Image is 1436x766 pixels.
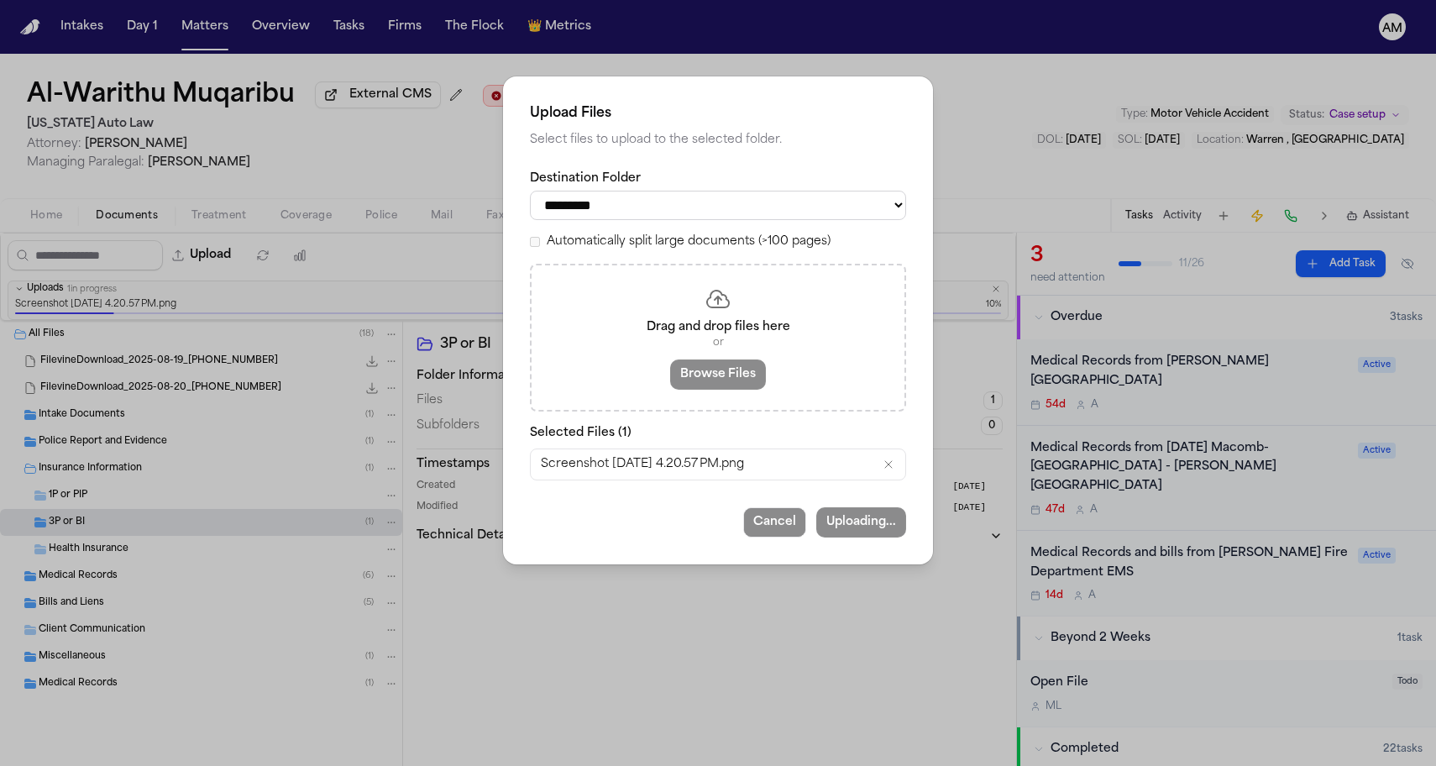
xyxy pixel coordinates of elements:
[547,233,831,250] label: Automatically split large documents (>100 pages)
[882,458,895,471] button: Remove Screenshot 2025-09-22 at 4.20.57 PM.png
[816,507,906,538] button: Uploading...
[552,319,884,336] p: Drag and drop files here
[530,425,906,442] p: Selected Files ( 1 )
[530,130,906,150] p: Select files to upload to the selected folder.
[530,171,906,187] label: Destination Folder
[541,456,744,473] span: Screenshot [DATE] 4.20.57 PM.png
[552,336,884,349] p: or
[670,359,766,390] button: Browse Files
[743,507,806,538] button: Cancel
[530,103,906,123] h2: Upload Files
